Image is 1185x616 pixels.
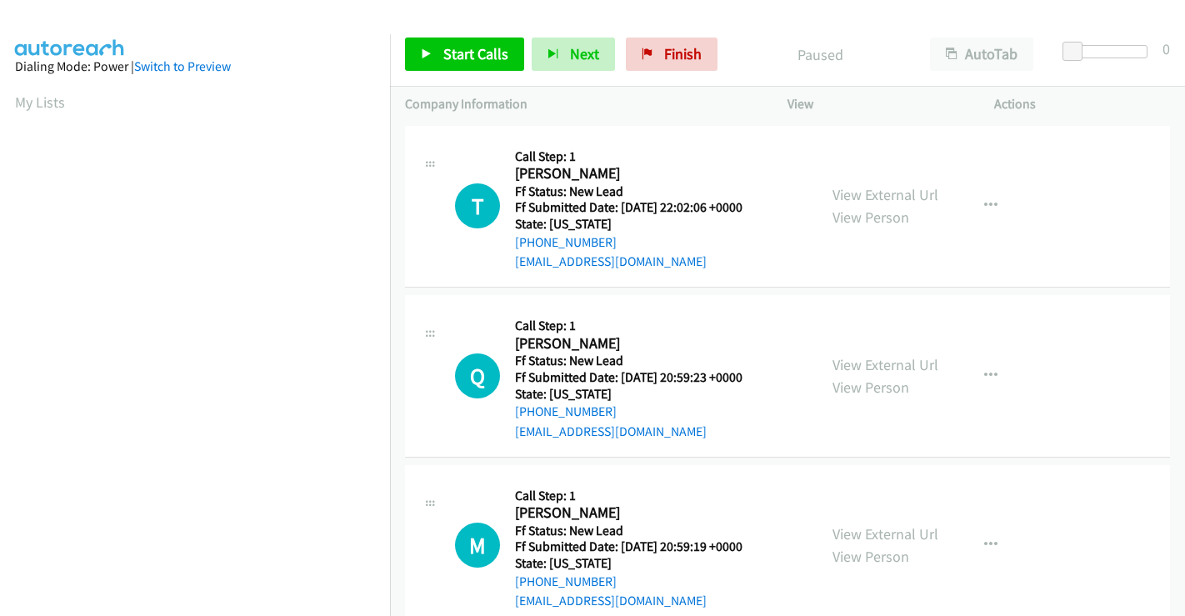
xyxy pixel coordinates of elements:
div: The call is yet to be attempted [455,183,500,228]
a: [PHONE_NUMBER] [515,403,617,419]
a: Finish [626,38,717,71]
h5: Call Step: 1 [515,318,763,334]
a: [EMAIL_ADDRESS][DOMAIN_NAME] [515,593,707,608]
h2: [PERSON_NAME] [515,503,763,523]
h5: Ff Submitted Date: [DATE] 20:59:23 +0000 [515,369,763,386]
h5: Ff Status: New Lead [515,183,763,200]
a: View Person [832,378,909,397]
a: [EMAIL_ADDRESS][DOMAIN_NAME] [515,253,707,269]
h5: Call Step: 1 [515,148,763,165]
h2: [PERSON_NAME] [515,334,763,353]
a: View Person [832,547,909,566]
div: The call is yet to be attempted [455,353,500,398]
h5: Call Step: 1 [515,488,763,504]
p: Company Information [405,94,757,114]
p: View [787,94,964,114]
h1: T [455,183,500,228]
button: Next [532,38,615,71]
span: Next [570,44,599,63]
div: 0 [1162,38,1170,60]
h5: State: [US_STATE] [515,555,763,572]
a: Switch to Preview [134,58,231,74]
h1: Q [455,353,500,398]
div: Dialing Mode: Power | [15,57,375,77]
h5: State: [US_STATE] [515,386,763,403]
h2: [PERSON_NAME] [515,164,763,183]
p: Actions [994,94,1171,114]
a: View Person [832,208,909,227]
h5: Ff Status: New Lead [515,353,763,369]
a: View External Url [832,355,938,374]
h1: M [455,523,500,568]
a: Start Calls [405,38,524,71]
div: The call is yet to be attempted [455,523,500,568]
span: Start Calls [443,44,508,63]
span: Finish [664,44,702,63]
button: AutoTab [930,38,1033,71]
h5: Ff Submitted Date: [DATE] 22:02:06 +0000 [515,199,763,216]
h5: Ff Submitted Date: [DATE] 20:59:19 +0000 [515,538,763,555]
a: [PHONE_NUMBER] [515,234,617,250]
p: Paused [740,43,900,66]
a: View External Url [832,524,938,543]
a: [PHONE_NUMBER] [515,573,617,589]
h5: State: [US_STATE] [515,216,763,233]
a: My Lists [15,93,65,112]
div: Delay between calls (in seconds) [1071,45,1147,58]
h5: Ff Status: New Lead [515,523,763,539]
a: [EMAIL_ADDRESS][DOMAIN_NAME] [515,423,707,439]
a: View External Url [832,185,938,204]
